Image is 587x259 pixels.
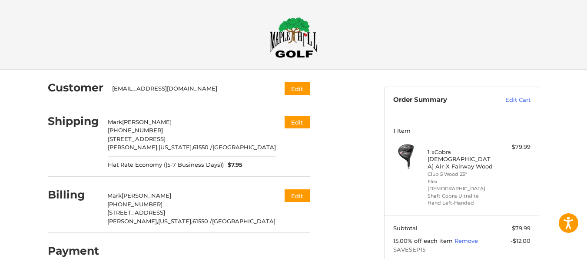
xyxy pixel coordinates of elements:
[48,81,103,94] h2: Customer
[108,118,122,125] span: Mark
[393,246,531,254] span: SAVESEP15
[511,237,531,244] span: -$12.00
[285,189,310,202] button: Edit
[108,127,163,134] span: [PHONE_NUMBER]
[224,161,243,169] span: $7.95
[48,244,99,258] h2: Payment
[393,96,487,104] h3: Order Summary
[428,148,494,170] h4: 1 x Cobra [DEMOGRAPHIC_DATA] Air-X Fairway Wood
[107,201,163,208] span: [PHONE_NUMBER]
[270,17,318,58] img: Maple Hill Golf
[48,114,99,128] h2: Shipping
[515,235,587,259] iframe: Google Customer Reviews
[285,82,310,95] button: Edit
[285,116,310,128] button: Edit
[107,192,122,199] span: Mark
[428,192,494,200] li: Shaft Cobra Ultralite
[108,135,166,142] span: [STREET_ADDRESS]
[158,218,192,225] span: [US_STATE],
[496,143,531,151] div: $79.99
[212,218,275,225] span: [GEOGRAPHIC_DATA]
[428,171,494,178] li: Club 5 Wood 23°
[48,188,99,202] h2: Billing
[107,218,158,225] span: [PERSON_NAME],
[107,209,165,216] span: [STREET_ADDRESS]
[428,199,494,207] li: Hand Left-Handed
[112,84,268,93] div: [EMAIL_ADDRESS][DOMAIN_NAME]
[108,161,224,169] span: Flat Rate Economy ((5-7 Business Days))
[428,178,494,192] li: Flex [DEMOGRAPHIC_DATA]
[393,237,454,244] span: 15.00% off each item
[454,237,478,244] a: Remove
[122,118,172,125] span: [PERSON_NAME]
[393,225,418,232] span: Subtotal
[159,144,193,151] span: [US_STATE],
[192,218,212,225] span: 61550 /
[108,144,159,151] span: [PERSON_NAME],
[393,127,531,134] h3: 1 Item
[193,144,212,151] span: 61550 /
[212,144,276,151] span: [GEOGRAPHIC_DATA]
[122,192,171,199] span: [PERSON_NAME]
[512,225,531,232] span: $79.99
[487,96,531,104] a: Edit Cart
